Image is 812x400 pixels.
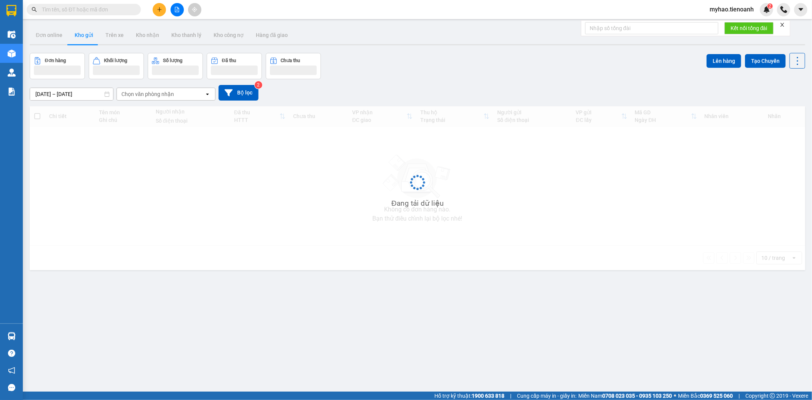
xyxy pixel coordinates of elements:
sup: 2 [255,81,262,89]
span: caret-down [798,6,804,13]
span: copyright [770,393,775,398]
div: Đang tải dữ liệu [391,198,443,209]
span: Hỗ trợ kỹ thuật: [434,392,504,400]
button: file-add [171,3,184,16]
button: Kho công nợ [207,26,250,44]
span: Kết nối tổng đài [731,24,767,32]
img: solution-icon [8,88,16,96]
button: Trên xe [99,26,130,44]
svg: open [204,91,211,97]
input: Tìm tên, số ĐT hoặc mã đơn [42,5,132,14]
button: Kho gửi [69,26,99,44]
span: myhao.tienoanh [704,5,760,14]
span: question-circle [8,350,15,357]
img: icon-new-feature [763,6,770,13]
button: aim [188,3,201,16]
span: message [8,384,15,391]
div: Chọn văn phòng nhận [121,90,174,98]
span: Cung cấp máy in - giấy in: [517,392,576,400]
input: Nhập số tổng đài [585,22,718,34]
strong: 0369 525 060 [700,393,733,399]
img: warehouse-icon [8,69,16,77]
img: warehouse-icon [8,50,16,58]
button: Số lượng [148,53,203,79]
button: Chưa thu [266,53,321,79]
span: | [739,392,740,400]
button: Bộ lọc [219,85,258,101]
button: Kho thanh lý [165,26,207,44]
button: Đã thu [207,53,262,79]
div: Đã thu [222,58,236,63]
span: Miền Nam [578,392,672,400]
span: | [510,392,511,400]
span: ⚪️ [674,394,676,397]
button: Đơn hàng [30,53,85,79]
div: Chưa thu [281,58,300,63]
button: plus [153,3,166,16]
button: Khối lượng [89,53,144,79]
button: Hàng đã giao [250,26,294,44]
div: Đơn hàng [45,58,66,63]
img: warehouse-icon [8,30,16,38]
img: phone-icon [780,6,787,13]
span: search [32,7,37,12]
button: Kết nối tổng đài [724,22,774,34]
button: Tạo Chuyến [745,54,786,68]
span: 2 [769,3,771,9]
span: aim [192,7,197,12]
input: Select a date range. [30,88,113,100]
button: Đơn online [30,26,69,44]
span: plus [157,7,162,12]
span: Miền Bắc [678,392,733,400]
button: caret-down [794,3,807,16]
div: Khối lượng [104,58,127,63]
button: Lên hàng [707,54,741,68]
sup: 2 [767,3,773,9]
span: file-add [174,7,180,12]
strong: 0708 023 035 - 0935 103 250 [602,393,672,399]
button: Kho nhận [130,26,165,44]
strong: 1900 633 818 [472,393,504,399]
img: logo-vxr [6,5,16,16]
span: close [780,22,785,27]
img: warehouse-icon [8,332,16,340]
div: Số lượng [163,58,182,63]
span: notification [8,367,15,374]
